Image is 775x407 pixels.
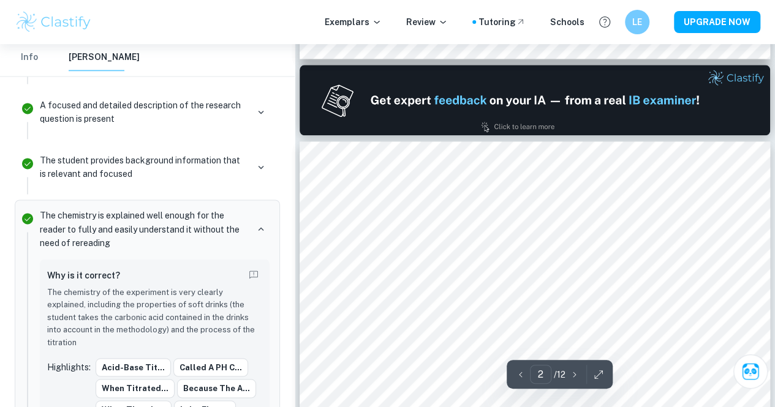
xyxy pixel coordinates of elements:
[300,65,770,135] img: Ad
[406,15,448,29] p: Review
[245,266,262,283] button: Report mistake/confusion
[674,11,760,33] button: UPGRADE NOW
[594,12,615,32] button: Help and Feedback
[47,360,91,373] p: Highlights:
[20,211,35,226] svg: Correct
[69,44,140,71] button: [PERSON_NAME]
[96,358,171,376] button: Acid-base tit...
[40,154,248,181] p: The student provides background information that is relevant and focused
[630,15,645,29] h6: LE
[15,44,44,71] button: Info
[20,101,35,116] svg: Correct
[173,358,248,376] button: called a pH c...
[550,15,584,29] a: Schools
[15,10,93,34] img: Clastify logo
[478,15,526,29] a: Tutoring
[625,10,649,34] button: LE
[47,286,262,348] p: The chemistry of the experiment is very clearly explained, including the properties of soft drink...
[20,156,35,171] svg: Correct
[554,368,565,381] p: / 12
[177,379,256,397] button: Because the a...
[47,268,120,282] h6: Why is it correct?
[733,354,768,389] button: Ask Clai
[325,15,382,29] p: Exemplars
[96,379,175,397] button: When titrated...
[40,209,248,249] p: The chemistry is explained well enough for the reader to fully and easily understand it without t...
[40,99,248,125] p: A focused and detailed description of the research question is present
